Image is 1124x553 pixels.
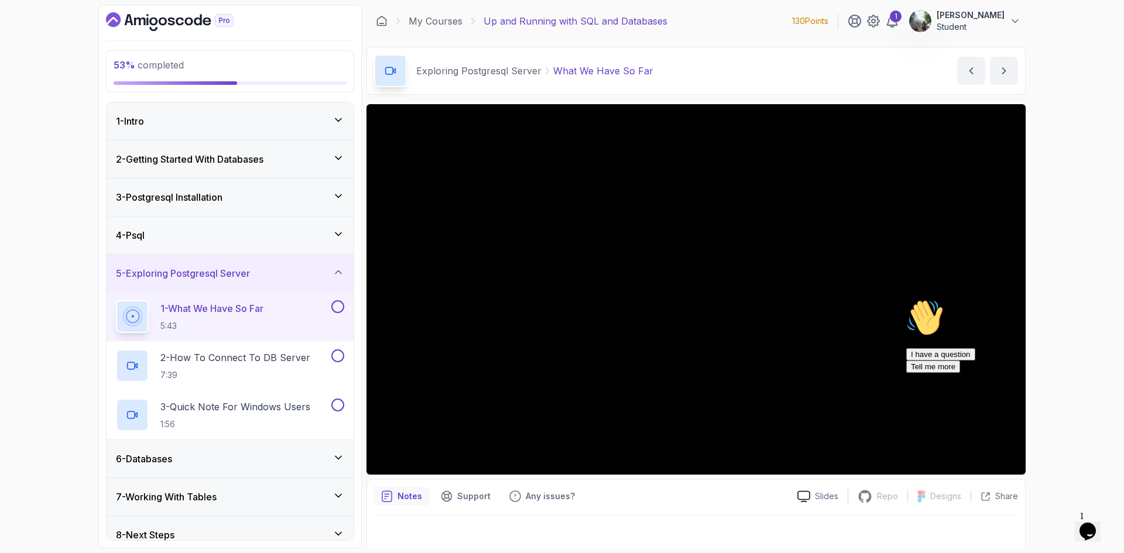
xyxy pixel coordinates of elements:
[957,57,985,85] button: previous content
[106,12,261,31] a: Dashboard
[1075,506,1112,541] iframe: chat widget
[116,228,145,242] h3: 4 - Psql
[937,21,1005,33] p: Student
[107,102,354,140] button: 1-Intro
[116,114,144,128] h3: 1 - Intro
[502,487,582,506] button: Feedback button
[376,15,388,27] a: Dashboard
[116,349,344,382] button: 2-How To Connect To DB Server7:39
[457,490,491,502] p: Support
[484,14,667,28] p: Up and Running with SQL and Databases
[5,5,42,42] img: :wave:
[116,266,250,280] h3: 5 - Exploring Postgresql Server
[107,140,354,178] button: 2-Getting Started With Databases
[116,300,344,333] button: 1-What We Have So Far5:43
[107,217,354,254] button: 4-Psql
[902,294,1112,500] iframe: chat widget
[792,15,828,27] p: 130 Points
[366,104,1026,475] iframe: 1 - What We Have So Far
[5,66,59,78] button: Tell me more
[160,351,310,365] p: 2 - How To Connect To DB Server
[374,487,429,506] button: notes button
[116,190,222,204] h3: 3 - Postgresql Installation
[909,9,1021,33] button: user profile image[PERSON_NAME]Student
[397,490,422,502] p: Notes
[116,452,172,466] h3: 6 - Databases
[416,64,542,78] p: Exploring Postgresql Server
[116,399,344,431] button: 3-Quick Note For Windows Users1:56
[909,10,931,32] img: user profile image
[160,301,263,315] p: 1 - What We Have So Far
[885,14,899,28] a: 1
[114,59,184,71] span: completed
[815,490,838,502] p: Slides
[107,178,354,216] button: 3-Postgresql Installation
[107,440,354,478] button: 6-Databases
[160,418,310,430] p: 1:56
[116,490,217,504] h3: 7 - Working With Tables
[116,152,263,166] h3: 2 - Getting Started With Databases
[160,400,310,414] p: 3 - Quick Note For Windows Users
[107,255,354,292] button: 5-Exploring Postgresql Server
[160,369,310,381] p: 7:39
[114,59,135,71] span: 53 %
[5,5,215,78] div: 👋Hi! How can we help?I have a questionTell me more
[877,490,898,502] p: Repo
[5,35,116,44] span: Hi! How can we help?
[107,478,354,516] button: 7-Working With Tables
[937,9,1005,21] p: [PERSON_NAME]
[553,64,653,78] p: What We Have So Far
[788,490,848,503] a: Slides
[526,490,575,502] p: Any issues?
[409,14,462,28] a: My Courses
[116,528,174,542] h3: 8 - Next Steps
[5,54,74,66] button: I have a question
[434,487,498,506] button: Support button
[890,11,902,22] div: 1
[160,320,263,332] p: 5:43
[990,57,1018,85] button: next content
